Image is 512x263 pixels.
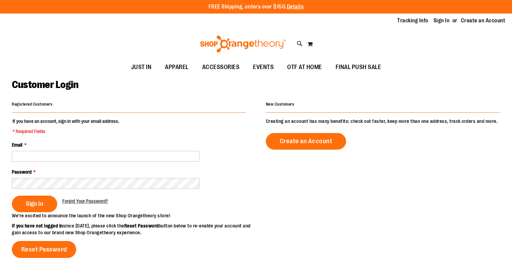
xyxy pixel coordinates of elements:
[12,118,120,135] legend: If you have an account, sign in with your email address.
[12,241,76,258] a: Reset Password
[195,60,247,75] a: ACCESSORIES
[329,60,388,75] a: FINAL PUSH SALE
[21,246,67,253] span: Reset Password
[209,3,304,11] p: FREE Shipping, orders over $150.
[280,60,329,75] a: OTF AT HOME
[287,60,322,75] span: OTF AT HOME
[12,79,78,90] span: Customer Login
[12,102,52,107] strong: Registered Customers
[12,222,256,236] p: since [DATE], please click the button below to re-enable your account and gain access to our bran...
[266,133,346,150] a: Create an Account
[12,212,256,219] p: We’re excited to announce the launch of the new Shop Orangetheory store!
[199,36,287,52] img: Shop Orangetheory
[12,142,22,148] span: Email
[336,60,381,75] span: FINAL PUSH SALE
[12,169,31,175] span: Password
[202,60,240,75] span: ACCESSORIES
[287,4,304,10] a: Details
[280,137,333,145] span: Create an Account
[266,102,295,107] strong: New Customers
[12,223,63,228] strong: If you have not logged in
[246,60,280,75] a: EVENTS
[26,200,43,207] span: Sign In
[433,17,450,24] a: Sign In
[397,17,428,24] a: Tracking Info
[165,60,189,75] span: APPAREL
[62,198,108,204] a: Forgot Your Password?
[158,60,195,75] a: APPAREL
[131,60,152,75] span: JUST IN
[461,17,506,24] a: Create an Account
[124,60,158,75] a: JUST IN
[13,128,119,135] span: * Required Fields
[253,60,274,75] span: EVENTS
[266,118,500,125] p: Creating an account has many benefits: check out faster, keep more than one address, track orders...
[124,223,159,228] strong: Reset Password
[12,196,57,212] button: Sign In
